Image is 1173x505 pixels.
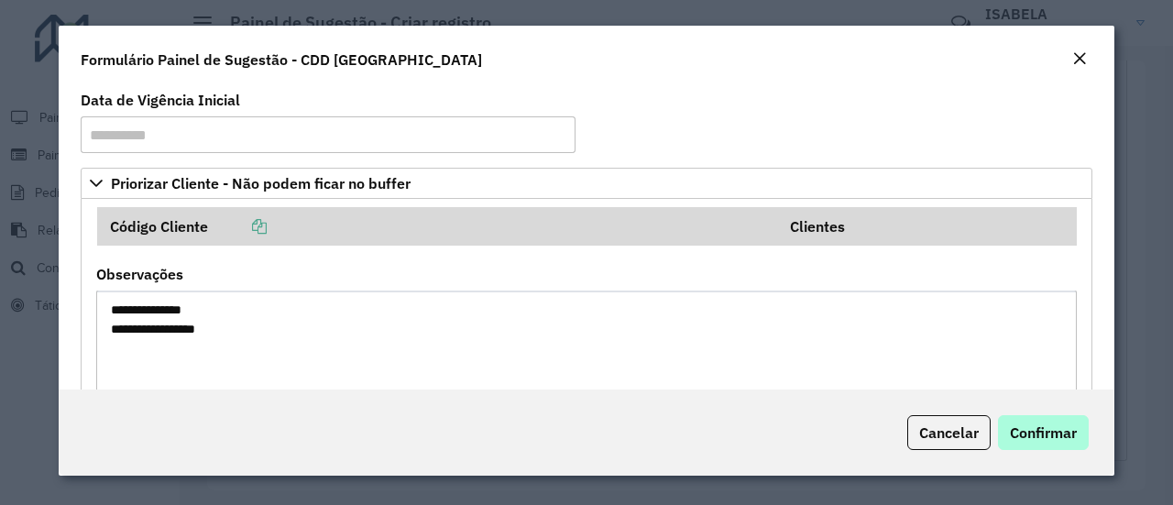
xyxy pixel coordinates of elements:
h4: Formulário Painel de Sugestão - CDD [GEOGRAPHIC_DATA] [81,49,482,71]
span: Priorizar Cliente - Não podem ficar no buffer [111,176,411,191]
span: Confirmar [1010,423,1077,442]
th: Clientes [778,207,1078,246]
button: Confirmar [998,415,1089,450]
span: Cancelar [919,423,979,442]
a: Copiar [208,217,267,236]
button: Cancelar [907,415,991,450]
label: Observações [96,263,183,285]
div: Priorizar Cliente - Não podem ficar no buffer [81,199,1092,470]
label: Data de Vigência Inicial [81,89,240,111]
a: Priorizar Cliente - Não podem ficar no buffer [81,168,1092,199]
em: Fechar [1072,51,1087,66]
button: Close [1067,48,1092,71]
th: Código Cliente [97,207,778,246]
